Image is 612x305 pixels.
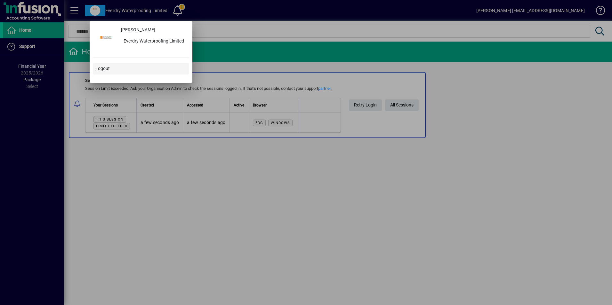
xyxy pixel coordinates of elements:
span: Logout [95,65,110,72]
a: Profile [93,33,118,44]
a: [PERSON_NAME] [118,24,189,36]
button: Everdry Waterproofing Limited [118,36,189,47]
button: Logout [93,63,189,74]
span: [PERSON_NAME] [121,27,155,33]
